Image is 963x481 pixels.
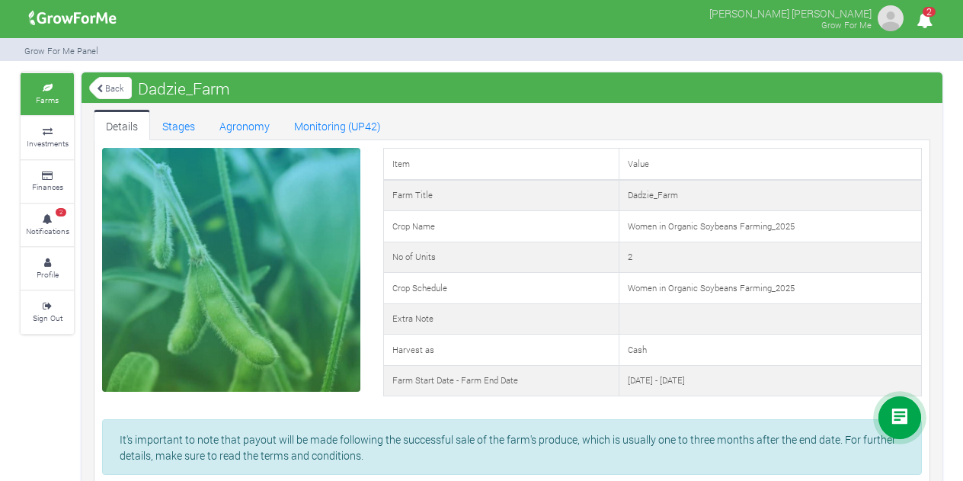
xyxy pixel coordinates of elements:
[383,211,619,242] td: Crop Name
[383,242,619,273] td: No of Units
[24,3,122,34] img: growforme image
[21,161,74,203] a: Finances
[150,110,207,140] a: Stages
[120,431,904,463] p: It's important to note that payout will be made following the successful sale of the farm's produ...
[619,211,921,242] td: Women in Organic Soybeans Farming_2025
[619,149,921,180] td: Value
[21,204,74,246] a: 2 Notifications
[875,3,906,34] img: growforme image
[207,110,282,140] a: Agronomy
[619,273,921,304] td: Women in Organic Soybeans Farming_2025
[21,117,74,159] a: Investments
[37,269,59,280] small: Profile
[24,45,98,56] small: Grow For Me Panel
[27,138,69,149] small: Investments
[383,180,619,211] td: Farm Title
[134,73,234,104] span: Dadzie_Farm
[923,7,936,17] span: 2
[383,335,619,366] td: Harvest as
[32,181,63,192] small: Finances
[21,73,74,115] a: Farms
[33,313,62,323] small: Sign Out
[36,95,59,105] small: Farms
[619,365,921,396] td: [DATE] - [DATE]
[709,3,872,21] p: [PERSON_NAME] [PERSON_NAME]
[383,273,619,304] td: Crop Schedule
[56,208,66,217] span: 2
[89,75,132,101] a: Back
[383,149,619,180] td: Item
[383,303,619,335] td: Extra Note
[619,335,921,366] td: Cash
[910,3,939,37] i: Notifications
[821,19,872,30] small: Grow For Me
[910,14,939,29] a: 2
[26,226,69,236] small: Notifications
[383,365,619,396] td: Farm Start Date - Farm End Date
[282,110,393,140] a: Monitoring (UP42)
[619,180,921,211] td: Dadzie_Farm
[21,291,74,333] a: Sign Out
[94,110,150,140] a: Details
[619,242,921,273] td: 2
[21,248,74,290] a: Profile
